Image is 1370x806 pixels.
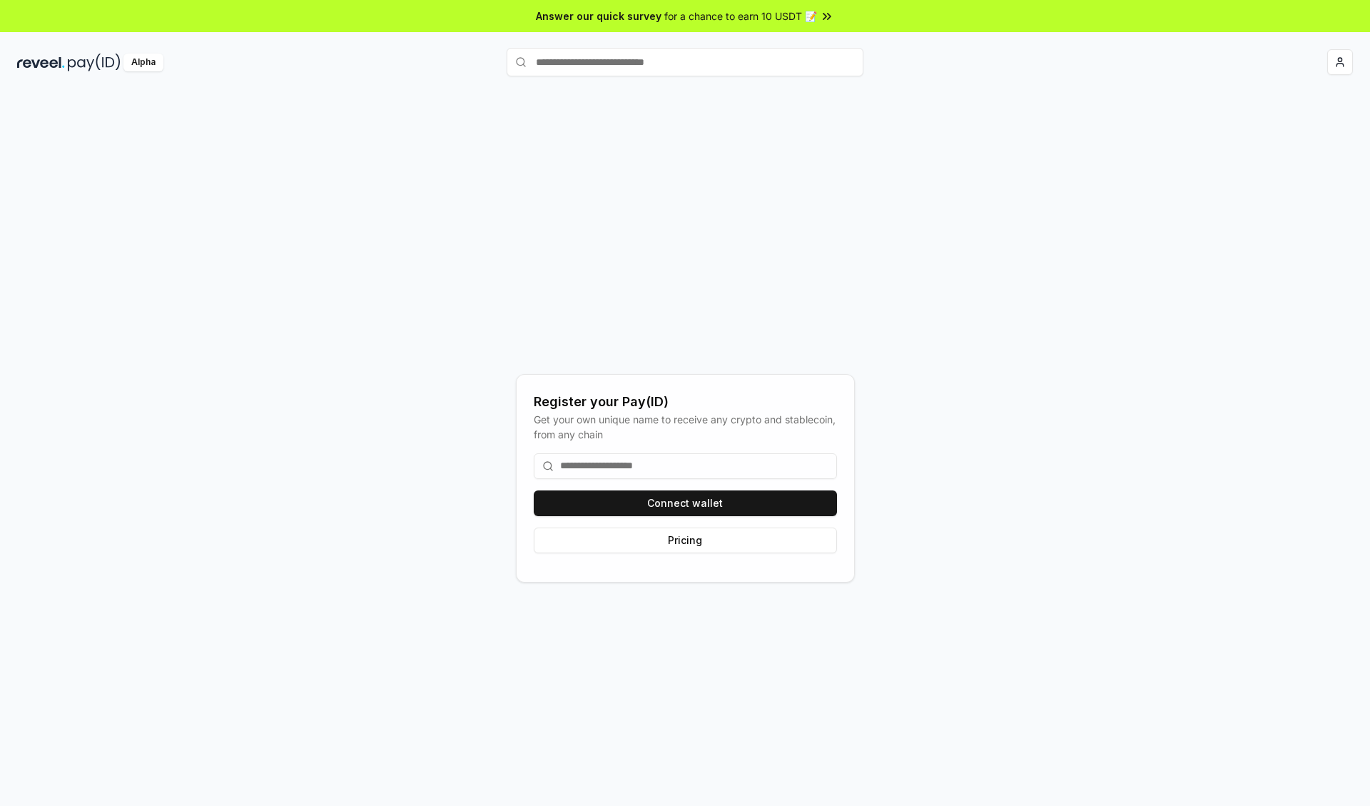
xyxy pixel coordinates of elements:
div: Alpha [123,54,163,71]
button: Connect wallet [534,490,837,516]
span: Answer our quick survey [536,9,661,24]
img: reveel_dark [17,54,65,71]
span: for a chance to earn 10 USDT 📝 [664,9,817,24]
button: Pricing [534,528,837,553]
img: pay_id [68,54,121,71]
div: Register your Pay(ID) [534,392,837,412]
div: Get your own unique name to receive any crypto and stablecoin, from any chain [534,412,837,442]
